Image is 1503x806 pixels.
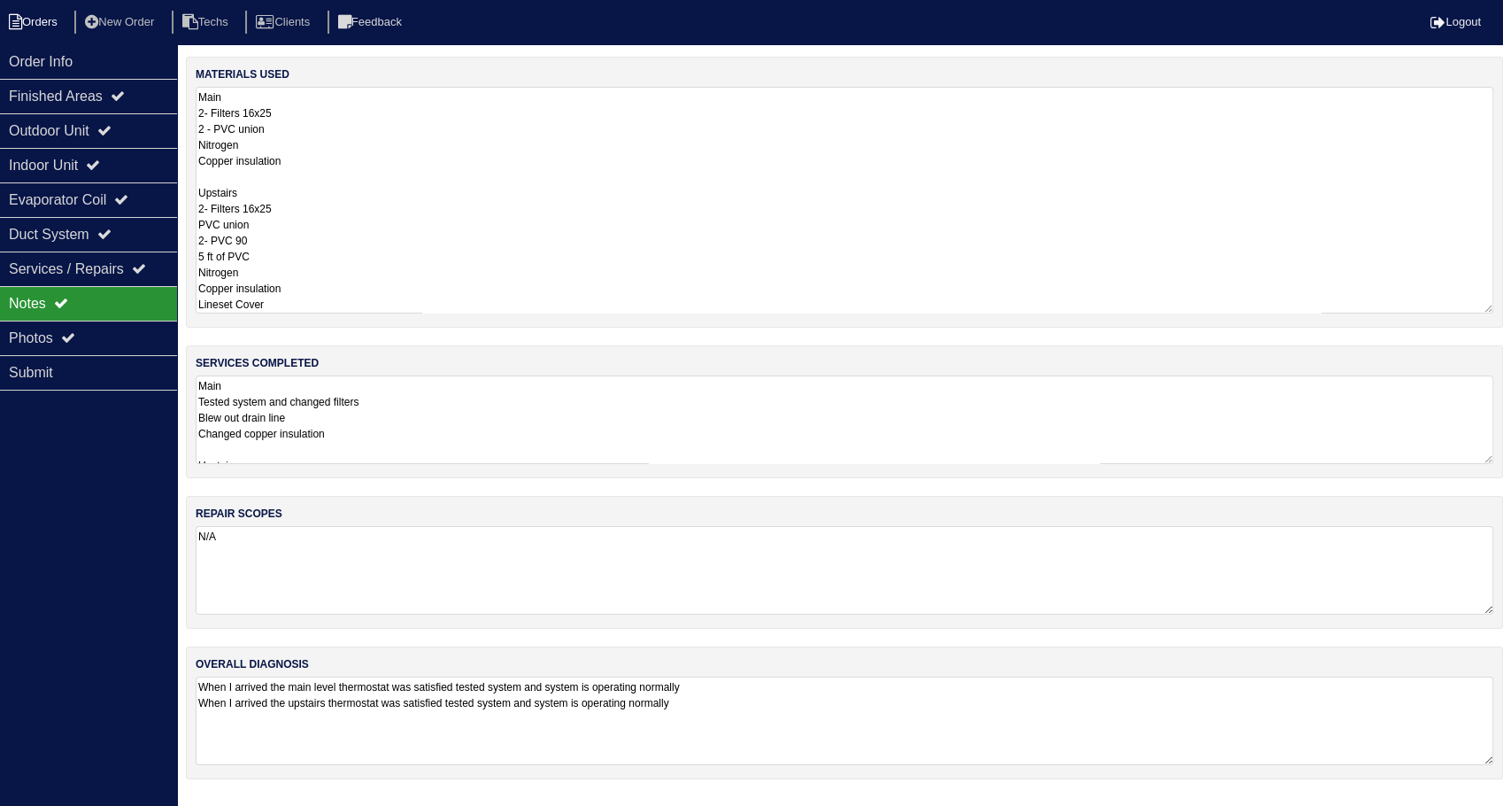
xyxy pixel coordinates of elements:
[1430,15,1481,28] a: Logout
[196,677,1493,765] textarea: When I arrived the main level thermostat was satisfied tested system and system is operating norm...
[196,656,309,672] label: overall diagnosis
[74,15,168,28] a: New Order
[172,11,243,35] li: Techs
[196,87,1493,314] textarea: Main 2- Filters 16x25 2 - PVC union Nitrogen Copper insulation Upstairs 2- Filters 16x25 PVC unio...
[172,15,243,28] a: Techs
[245,15,324,28] a: Clients
[196,506,282,522] label: repair scopes
[196,355,319,371] label: services completed
[328,11,416,35] li: Feedback
[74,11,168,35] li: New Order
[196,376,1493,464] textarea: Main Tested system and changed filters Blew out drain line Changed copper insulation Upstairs Tes...
[196,66,289,82] label: materials used
[196,526,1493,615] textarea: N/A
[245,11,324,35] li: Clients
